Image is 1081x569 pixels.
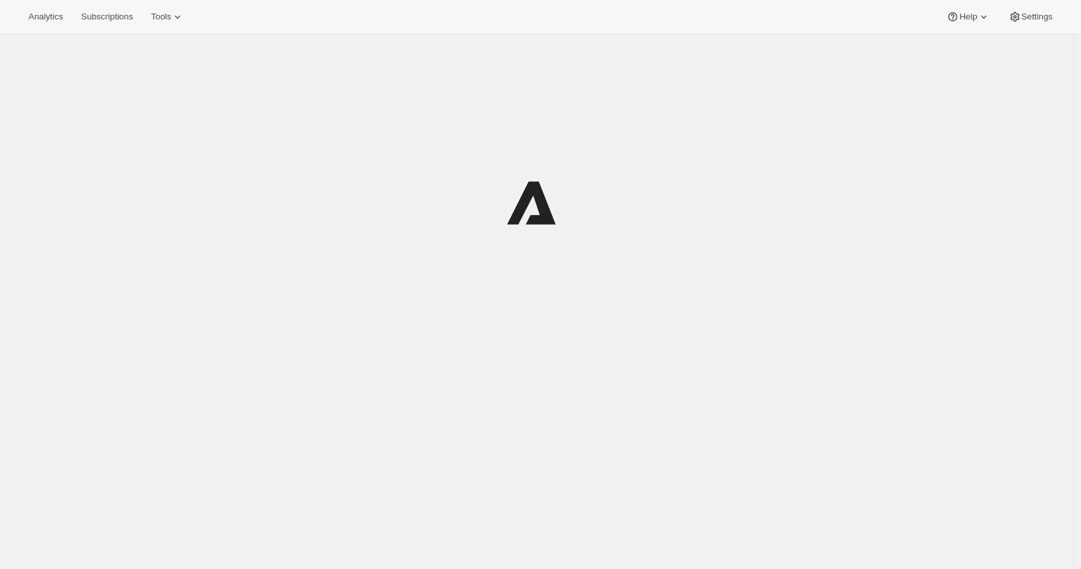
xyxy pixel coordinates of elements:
button: Help [939,8,997,26]
span: Settings [1021,12,1053,22]
span: Tools [151,12,171,22]
span: Analytics [28,12,63,22]
button: Subscriptions [73,8,141,26]
button: Analytics [21,8,71,26]
button: Settings [1001,8,1060,26]
span: Help [959,12,977,22]
button: Tools [143,8,192,26]
span: Subscriptions [81,12,133,22]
